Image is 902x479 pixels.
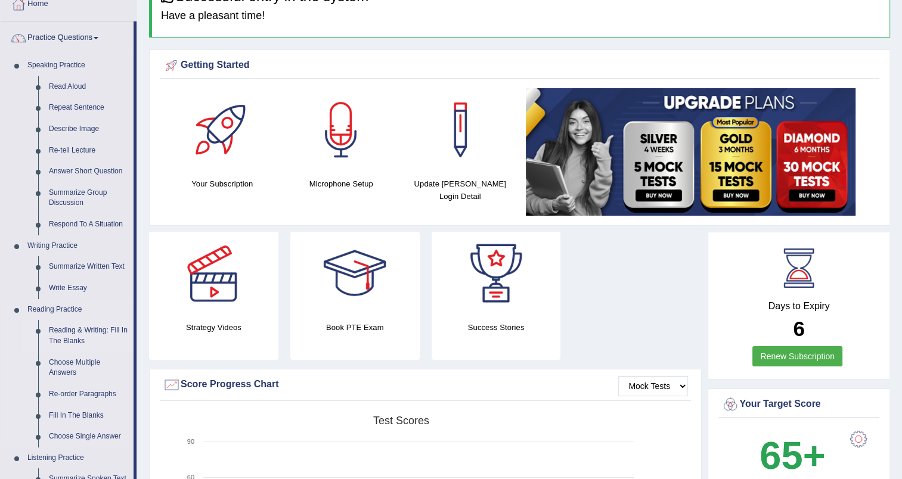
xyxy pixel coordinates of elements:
[44,97,134,119] a: Repeat Sentence
[44,405,134,427] a: Fill In The Blanks
[432,321,561,334] h4: Success Stories
[169,178,276,190] h4: Your Subscription
[721,301,876,312] h4: Days to Expiry
[22,55,134,76] a: Speaking Practice
[44,278,134,299] a: Write Essay
[44,320,134,352] a: Reading & Writing: Fill In The Blanks
[721,396,876,413] div: Your Target Score
[752,346,842,366] a: Renew Subscription
[373,415,429,427] tspan: Test scores
[22,447,134,469] a: Listening Practice
[44,161,134,182] a: Answer Short Question
[44,256,134,278] a: Summarize Written Text
[163,376,688,394] div: Score Progress Chart
[163,57,876,74] div: Getting Started
[44,119,134,140] a: Describe Image
[44,140,134,161] a: Re-tell Lecture
[161,10,881,22] h4: Have a pleasant time!
[760,434,825,477] b: 65+
[22,299,134,321] a: Reading Practice
[44,352,134,384] a: Choose Multiple Answers
[44,182,134,214] a: Summarize Group Discussion
[793,317,804,340] b: 6
[526,88,855,216] img: small5.jpg
[44,384,134,405] a: Re-order Paragraphs
[44,76,134,98] a: Read Aloud
[44,214,134,235] a: Respond To A Situation
[290,321,420,334] h4: Book PTE Exam
[44,426,134,447] a: Choose Single Answer
[407,178,514,203] h4: Update [PERSON_NAME] Login Detail
[288,178,395,190] h4: Microphone Setup
[22,235,134,257] a: Writing Practice
[1,21,134,51] a: Practice Questions
[149,321,278,334] h4: Strategy Videos
[187,438,194,445] text: 90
